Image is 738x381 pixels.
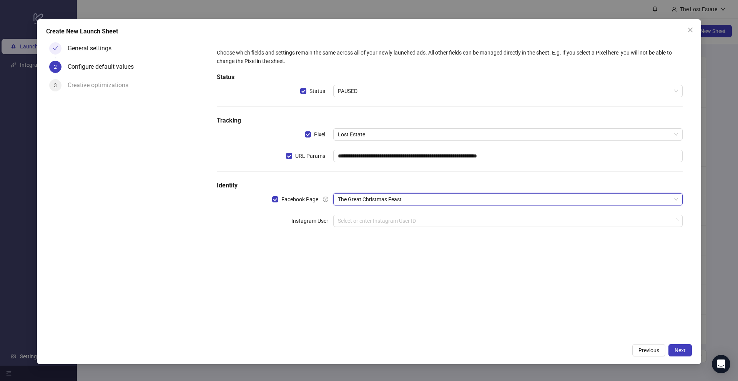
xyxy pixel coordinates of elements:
button: Previous [632,344,665,356]
span: Lost Estate [338,129,678,140]
span: 3 [54,82,57,88]
span: Status [306,87,328,95]
h5: Tracking [217,116,683,125]
span: Facebook Page [278,195,321,204]
span: check [53,46,58,51]
span: 2 [54,64,57,70]
label: Instagram User [291,215,333,227]
div: Configure default values [68,61,140,73]
h5: Status [217,73,683,82]
span: Pixel [311,130,328,139]
span: Next [675,347,686,353]
div: Choose which fields and settings remain the same across all of your newly launched ads. All other... [217,48,683,65]
span: Previous [638,347,659,353]
div: Creative optimizations [68,79,135,91]
span: question-circle [323,197,328,202]
button: Close [684,24,696,36]
button: Next [668,344,692,356]
span: PAUSED [338,85,678,97]
div: General settings [68,42,118,55]
span: URL Params [292,152,328,160]
div: Create New Launch Sheet [46,27,692,36]
span: close [687,27,693,33]
span: The Great Christmas Feast [338,194,678,205]
span: loading [673,217,680,224]
h5: Identity [217,181,683,190]
div: Open Intercom Messenger [712,355,730,373]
